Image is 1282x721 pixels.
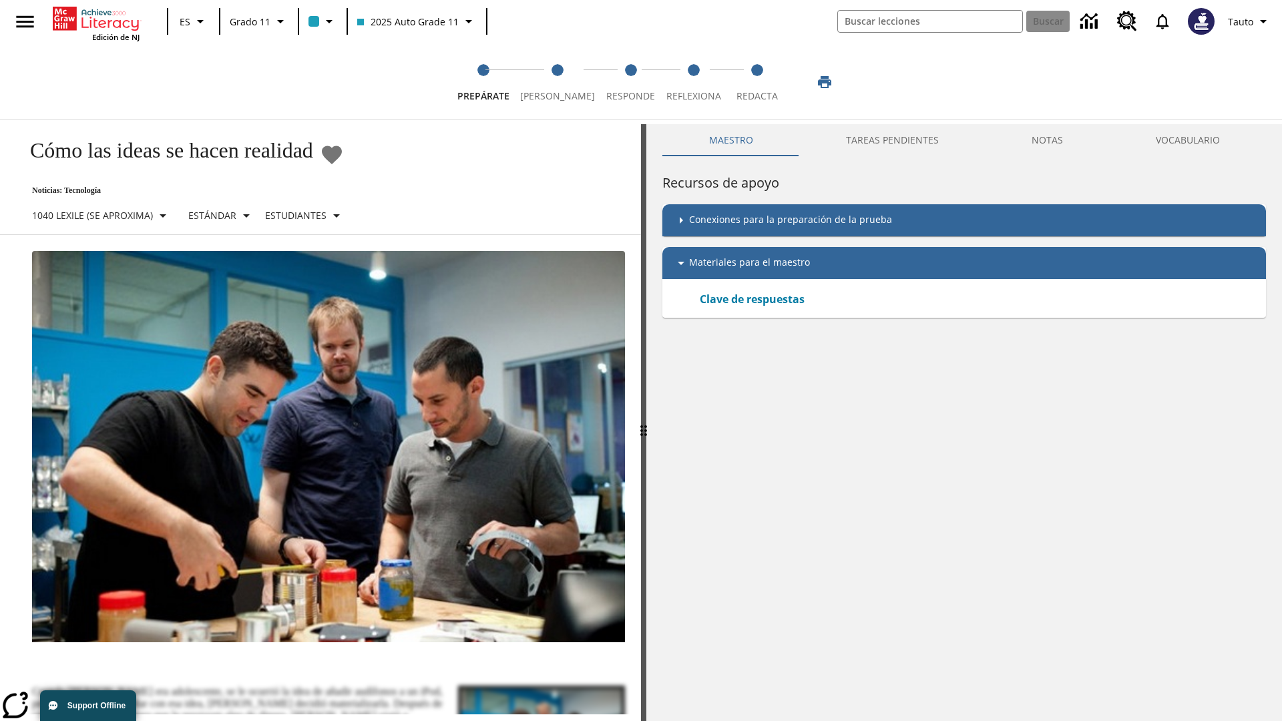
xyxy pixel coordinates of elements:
[457,89,509,102] span: Prepárate
[799,124,985,156] button: TAREAS PENDIENTES
[53,4,140,42] div: Portada
[662,124,1266,156] div: Instructional Panel Tabs
[5,2,45,41] button: Abrir el menú lateral
[265,208,327,222] p: Estudiantes
[27,204,176,228] button: Seleccione Lexile, 1040 Lexile (Se aproxima)
[662,172,1266,194] h6: Recursos de apoyo
[40,690,136,721] button: Support Offline
[16,138,313,163] h1: Cómo las ideas se hacen realidad
[641,124,646,721] div: Pulsa la tecla de intro o la barra espaciadora y luego presiona las flechas de derecha e izquierd...
[352,9,482,33] button: Clase: 2025 Auto Grade 11, Selecciona una clase
[646,124,1282,721] div: activity
[721,45,793,119] button: Redacta step 5 of 5
[803,70,846,94] button: Imprimir
[606,89,655,102] span: Responde
[1223,9,1277,33] button: Perfil/Configuración
[320,143,344,166] button: Añadir a mis Favoritas - Cómo las ideas se hacen realidad
[224,9,294,33] button: Grado: Grado 11, Elige un grado
[32,251,625,642] img: El fundador de Quirky, Ben Kaufman prueba un nuevo producto con un compañero de trabajo, Gaz Brow...
[689,255,810,271] p: Materiales para el maestro
[666,89,721,102] span: Reflexiona
[1188,8,1215,35] img: Avatar
[985,124,1109,156] button: NOTAS
[357,15,459,29] span: 2025 Auto Grade 11
[188,208,236,222] p: Estándar
[689,212,892,228] p: Conexiones para la preparación de la prueba
[92,32,140,42] span: Edición de NJ
[230,15,270,29] span: Grado 11
[16,186,350,196] p: Noticias: Tecnología
[520,89,595,102] span: [PERSON_NAME]
[595,45,666,119] button: Responde step 3 of 5
[509,45,606,119] button: Lee step 2 of 5
[67,701,126,710] span: Support Offline
[1228,15,1253,29] span: Tauto
[656,45,732,119] button: Reflexiona step 4 of 5
[180,15,190,29] span: ES
[172,9,215,33] button: Lenguaje: ES, Selecciona un idioma
[700,291,805,307] a: Clave de respuestas, Se abrirá en una nueva ventana o pestaña
[32,208,153,222] p: 1040 Lexile (Se aproxima)
[1180,4,1223,39] button: Escoja un nuevo avatar
[183,204,260,228] button: Tipo de apoyo, Estándar
[1109,3,1145,39] a: Centro de recursos, Se abrirá en una pestaña nueva.
[736,89,778,102] span: Redacta
[303,9,343,33] button: El color de la clase es azul claro. Cambiar el color de la clase.
[662,124,799,156] button: Maestro
[662,204,1266,236] div: Conexiones para la preparación de la prueba
[447,45,520,119] button: Prepárate step 1 of 5
[260,204,350,228] button: Seleccionar estudiante
[838,11,1022,32] input: Buscar campo
[1145,4,1180,39] a: Notificaciones
[662,247,1266,279] div: Materiales para el maestro
[1109,124,1266,156] button: VOCABULARIO
[1072,3,1109,40] a: Centro de información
